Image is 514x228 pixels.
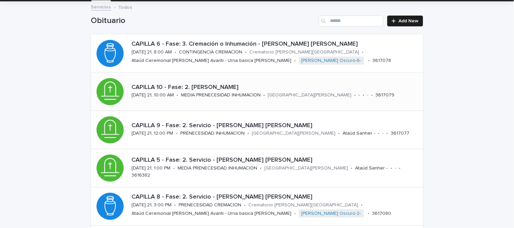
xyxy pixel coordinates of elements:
p: • [175,49,177,55]
p: • [177,92,179,98]
p: • [387,131,388,136]
p: PRENECESIDAD CREMACION [179,202,242,208]
p: • [351,165,353,171]
p: MEDIA PRENECESIDAD INHUMACION [181,92,261,98]
p: • [391,165,392,171]
p: 3617079 [376,92,395,98]
p: Ataúd Ceremonial [PERSON_NAME] Avanti - Urna basica [PERSON_NAME] [132,58,292,64]
p: Crematorio [PERSON_NAME][GEOGRAPHIC_DATA] [249,202,358,208]
p: PRENECESIDAD INHUMACION [181,131,245,136]
p: [DATE] 21, 8:00 AM [132,49,172,55]
p: CAPILLA 5 - Fase: 2. Servicio - [PERSON_NAME] [PERSON_NAME] [132,157,420,164]
p: • [174,202,176,208]
p: • [371,92,373,98]
p: CAPILLA 10 - Fase: 2. [PERSON_NAME] [132,84,420,91]
p: [DATE] 21, 3:00 PM [132,202,172,208]
input: Search [319,16,383,26]
p: • [244,202,246,208]
p: - [359,92,360,98]
span: Add New [399,19,419,23]
p: • [264,92,265,98]
p: - [367,92,369,98]
a: [PERSON_NAME] Oscuro-2- [302,211,361,216]
h1: Obituario [91,16,316,26]
p: - [395,165,396,171]
a: Add New [387,16,423,26]
p: • [354,92,356,98]
p: 3617080 [372,211,391,216]
p: 3617078 [373,58,391,64]
p: • [260,165,262,171]
p: • [362,49,364,55]
p: [GEOGRAPHIC_DATA][PERSON_NAME] [268,92,352,98]
p: [GEOGRAPHIC_DATA][PERSON_NAME] [252,131,336,136]
p: CAPILLA 8 - Fase: 2. Servicio - [PERSON_NAME] [PERSON_NAME] [132,193,420,201]
a: CAPILLA 9 - Fase: 2. Servicio - [PERSON_NAME] [PERSON_NAME][DATE] 21, 12:00 PM•PRENECESIDAD INHUM... [91,111,423,149]
p: CAPILLA 9 - Fase: 2. Servicio - [PERSON_NAME] [PERSON_NAME] [132,122,420,130]
p: [DATE] 21, 12:00 PM [132,131,173,136]
p: MEDIA PRENECESIDAD INHUMACION [178,165,258,171]
p: • [294,58,296,64]
p: 3617077 [391,131,410,136]
p: • [176,131,178,136]
p: • [399,165,401,171]
p: • [248,131,249,136]
p: CONTINGENCIA CREMACION [179,49,243,55]
a: CAPILLA 10 - Fase: 2. [PERSON_NAME][DATE] 21, 10:00 AM•MEDIA PRENECESIDAD INHUMACION•[GEOGRAPHIC_... [91,73,423,111]
p: Todos [119,3,132,10]
p: [DATE] 21, 1:00 PM [132,165,171,171]
p: [DATE] 21, 10:00 AM [132,92,174,98]
p: Ataúd Sanher - [355,165,388,171]
a: [PERSON_NAME] Oscuro-6- [302,58,362,64]
p: Ataúd Sanher - [343,131,375,136]
a: CAPILLA 6 - Fase: 3. Cremación o Inhumación - [PERSON_NAME] [PERSON_NAME][DATE] 21, 8:00 AM•CONTI... [91,35,423,73]
p: • [294,211,296,216]
a: CAPILLA 5 - Fase: 2. Servicio - [PERSON_NAME] [PERSON_NAME][DATE] 21, 1:00 PM•MEDIA PRENECESIDAD ... [91,149,423,187]
p: • [368,211,370,216]
p: CAPILLA 6 - Fase: 3. Cremación o Inhumación - [PERSON_NAME] [PERSON_NAME] [132,41,420,48]
p: • [368,58,370,64]
a: CAPILLA 8 - Fase: 2. Servicio - [PERSON_NAME] [PERSON_NAME][DATE] 21, 3:00 PM•PRENECESIDAD CREMAC... [91,187,423,226]
p: - [383,131,384,136]
p: • [361,202,363,208]
p: • [338,131,340,136]
p: [GEOGRAPHIC_DATA][PERSON_NAME] [265,165,348,171]
p: 3616382 [132,173,150,178]
p: • [378,131,380,136]
p: • [363,92,365,98]
p: • [245,49,247,55]
p: Ataúd Ceremonial [PERSON_NAME] Avanti - Urna basica [PERSON_NAME] [132,211,292,216]
a: Servicios [91,3,111,10]
p: Crematorio [PERSON_NAME][GEOGRAPHIC_DATA] [250,49,359,55]
p: • [173,165,175,171]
